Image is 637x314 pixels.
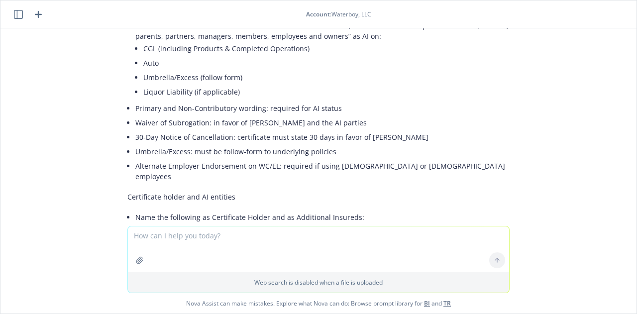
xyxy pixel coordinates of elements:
[135,130,510,144] li: 30-Day Notice of Cancellation: certificate must state 30 days in favor of [PERSON_NAME]
[135,159,510,184] li: Alternate Employer Endorsement on WC/EL: required if using [DEMOGRAPHIC_DATA] or [DEMOGRAPHIC_DAT...
[143,85,510,99] li: Liquor Liability (if applicable)
[135,101,510,115] li: Primary and Non-Contributory wording: required for AI status
[134,278,503,287] p: Web search is disabled when a file is uploaded
[143,70,510,85] li: Umbrella/Excess (follow form)
[424,299,430,308] a: BI
[306,10,371,18] div: : Waterboy, LLC
[135,144,510,159] li: Umbrella/Excess: must be follow-form to underlying policies
[443,299,451,308] a: TR
[127,192,510,202] p: Certificate holder and AI entities
[143,56,510,70] li: Auto
[135,18,510,101] li: Additional Insured: “Circuit of the Americas LLC and its affiliates, and each of their respective...
[135,115,510,130] li: Waiver of Subrogation: in favor of [PERSON_NAME] and the AI parties
[143,222,510,237] li: Circuit of the Americas LLC
[306,10,330,18] span: Account
[4,293,633,314] span: Nova Assist can make mistakes. Explore what Nova can do: Browse prompt library for and
[143,41,510,56] li: CGL (including Products & Completed Operations)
